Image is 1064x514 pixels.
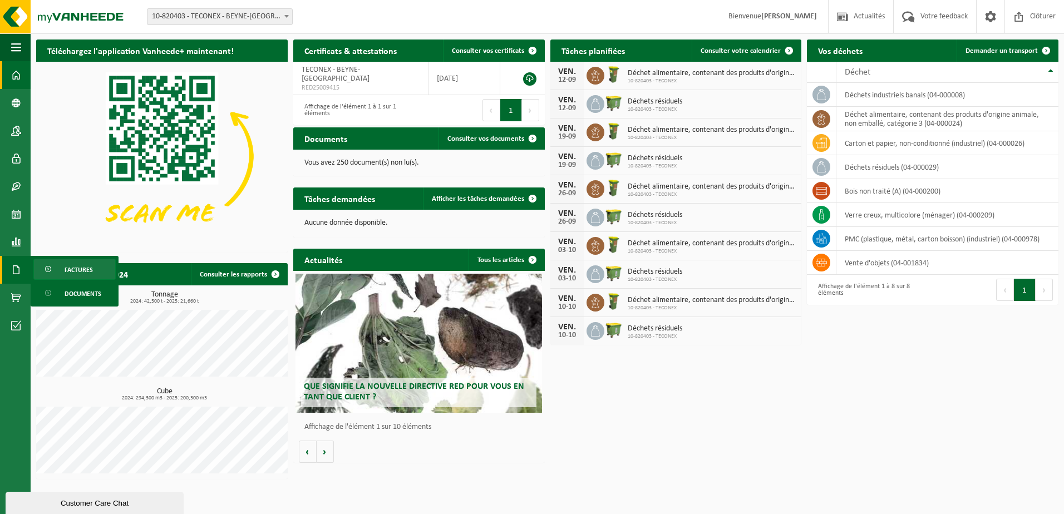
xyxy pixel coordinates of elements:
div: 12-09 [556,105,578,112]
span: 10-820403 - TECONEX [628,191,796,198]
span: RED25009415 [302,83,420,92]
h2: Tâches demandées [293,187,386,209]
strong: [PERSON_NAME] [761,12,817,21]
span: 10-820403 - TECONEX [628,135,796,141]
div: 10-10 [556,303,578,311]
td: PMC (plastique, métal, carton boisson) (industriel) (04-000978) [836,227,1058,251]
a: Consulter les rapports [191,263,287,285]
span: Demander un transport [966,47,1038,55]
a: Factures [33,259,116,280]
img: WB-1100-HPE-GN-50 [604,264,623,283]
a: Tous les articles [469,249,544,271]
div: 26-09 [556,190,578,197]
a: Consulter vos documents [439,127,544,150]
div: VEN. [556,323,578,332]
td: bois non traité (A) (04-000200) [836,179,1058,203]
div: VEN. [556,152,578,161]
span: 10-820403 - TECONEX [628,333,682,340]
span: Déchet alimentaire, contenant des produits d'origine animale, non emballé, catég... [628,126,796,135]
span: 2024: 294,300 m3 - 2025: 200,300 m3 [42,396,288,401]
button: Previous [996,279,1014,301]
div: VEN. [556,238,578,246]
div: Affichage de l'élément 1 à 8 sur 8 éléments [812,278,927,302]
p: Aucune donnée disponible. [304,219,534,227]
p: Vous avez 250 document(s) non lu(s). [304,159,534,167]
span: Consulter vos certificats [452,47,524,55]
span: TECONEX - BEYNE-[GEOGRAPHIC_DATA] [302,66,370,83]
div: 03-10 [556,275,578,283]
h2: Tâches planifiées [550,39,636,61]
td: carton et papier, non-conditionné (industriel) (04-000026) [836,131,1058,155]
span: Consulter votre calendrier [701,47,781,55]
a: Demander un transport [957,39,1057,62]
span: 10-820403 - TECONEX [628,78,796,85]
a: Documents [33,283,116,304]
span: Déchets résiduels [628,211,682,220]
td: déchets industriels banals (04-000008) [836,83,1058,107]
span: Afficher les tâches demandées [432,195,524,202]
p: Affichage de l'élément 1 sur 10 éléments [304,423,539,431]
div: 26-09 [556,218,578,226]
img: WB-0060-HPE-GN-50 [604,122,623,141]
a: Consulter vos certificats [443,39,544,62]
img: WB-0060-HPE-GN-50 [604,65,623,84]
h3: Cube [42,388,288,401]
div: Affichage de l'élément 1 à 1 sur 1 éléments [299,98,413,122]
div: VEN. [556,124,578,133]
span: Que signifie la nouvelle directive RED pour vous en tant que client ? [304,382,524,402]
td: déchet alimentaire, contenant des produits d'origine animale, non emballé, catégorie 3 (04-000024) [836,107,1058,131]
button: Previous [482,99,500,121]
img: WB-1100-HPE-GN-50 [604,150,623,169]
div: VEN. [556,294,578,303]
h2: Certificats & attestations [293,39,408,61]
img: WB-0060-HPE-GN-50 [604,292,623,311]
span: Déchets résiduels [628,154,682,163]
td: verre creux, multicolore (ménager) (04-000209) [836,203,1058,227]
div: VEN. [556,209,578,218]
span: Déchets résiduels [628,97,682,106]
button: Volgende [317,441,334,463]
button: Vorige [299,441,317,463]
span: 10-820403 - TECONEX [628,220,682,226]
img: WB-1100-HPE-GN-50 [604,93,623,112]
img: Download de VHEPlus App [36,62,288,250]
span: 2024: 42,500 t - 2025: 21,660 t [42,299,288,304]
h3: Tonnage [42,291,288,304]
span: 10-820403 - TECONEX [628,163,682,170]
button: 1 [1014,279,1036,301]
div: 12-09 [556,76,578,84]
span: Déchet alimentaire, contenant des produits d'origine animale, non emballé, catég... [628,296,796,305]
span: 10-820403 - TECONEX [628,276,682,283]
span: Déchet alimentaire, contenant des produits d'origine animale, non emballé, catég... [628,239,796,248]
div: VEN. [556,96,578,105]
div: 19-09 [556,133,578,141]
img: WB-1100-HPE-GN-50 [604,320,623,339]
h2: Téléchargez l'application Vanheede+ maintenant! [36,39,245,61]
td: déchets résiduels (04-000029) [836,155,1058,179]
span: Déchet [845,68,870,77]
a: Consulter votre calendrier [692,39,800,62]
span: Déchet alimentaire, contenant des produits d'origine animale, non emballé, catég... [628,182,796,191]
span: Documents [65,283,101,304]
div: 03-10 [556,246,578,254]
a: Que signifie la nouvelle directive RED pour vous en tant que client ? [295,274,542,413]
h2: Actualités [293,249,353,270]
span: Déchets résiduels [628,268,682,276]
img: WB-0060-HPE-GN-50 [604,179,623,197]
h2: Vos déchets [807,39,874,61]
span: Factures [65,259,93,280]
button: Next [1036,279,1053,301]
button: Next [522,99,539,121]
span: 10-820403 - TECONEX - BEYNE-HEUSAY [147,9,292,24]
img: WB-0060-HPE-GN-50 [604,235,623,254]
a: Afficher les tâches demandées [423,187,544,210]
span: Déchet alimentaire, contenant des produits d'origine animale, non emballé, catég... [628,69,796,78]
span: 10-820403 - TECONEX [628,248,796,255]
button: 1 [500,99,522,121]
td: vente d'objets (04-001834) [836,251,1058,275]
div: 10-10 [556,332,578,339]
span: 10-820403 - TECONEX - BEYNE-HEUSAY [147,8,293,25]
div: 19-09 [556,161,578,169]
span: Déchets résiduels [628,324,682,333]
